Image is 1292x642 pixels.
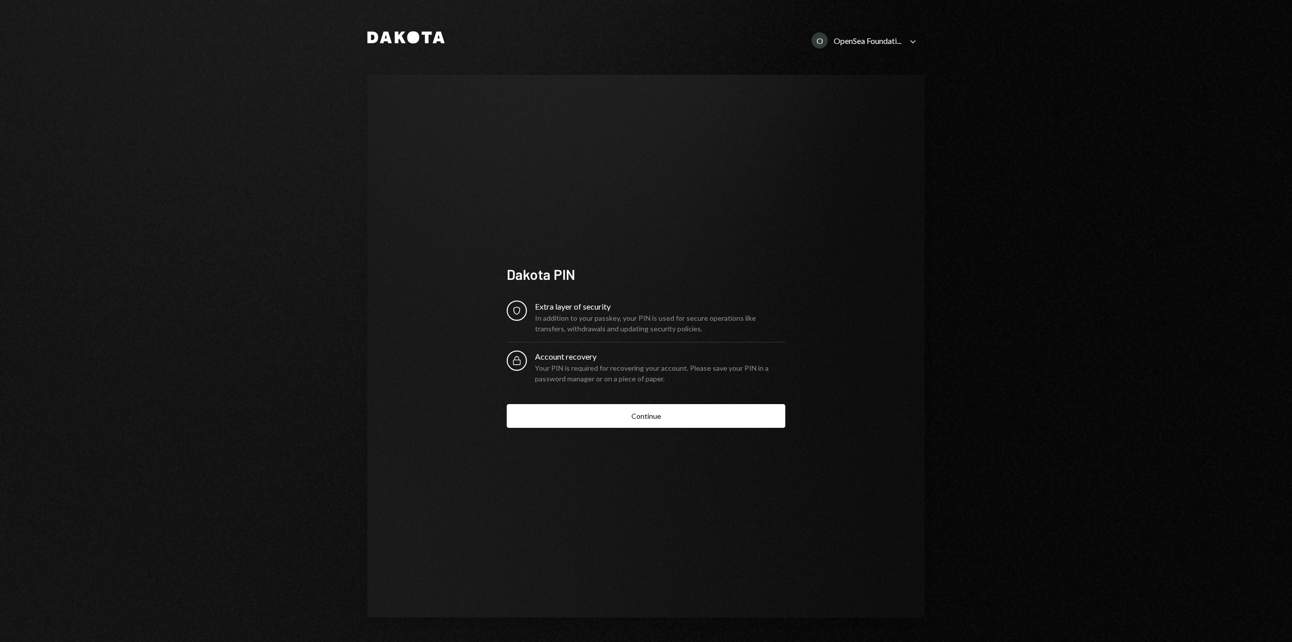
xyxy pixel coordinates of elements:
[507,265,785,284] div: Dakota PIN
[535,351,785,363] div: Account recovery
[834,36,901,45] div: OpenSea Foundati...
[535,363,785,384] div: Your PIN is required for recovering your account. Please save your PIN in a password manager or o...
[535,313,785,334] div: In addition to your passkey, your PIN is used for secure operations like transfers, withdrawals a...
[507,404,785,428] button: Continue
[812,32,828,48] div: O
[535,301,785,313] div: Extra layer of security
